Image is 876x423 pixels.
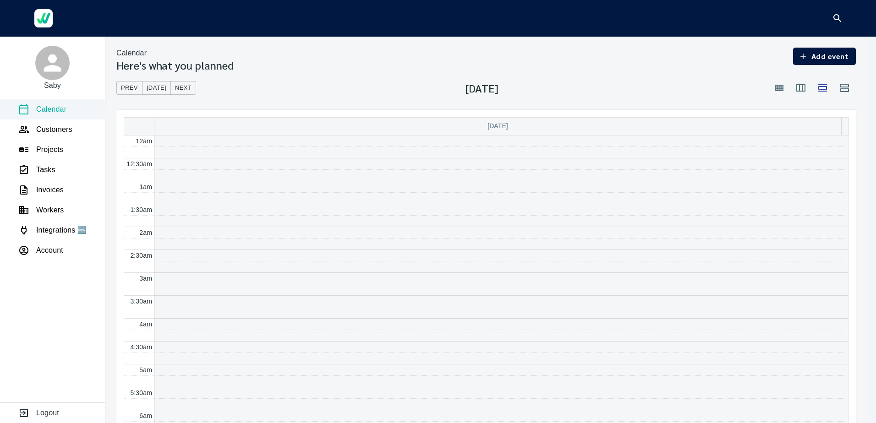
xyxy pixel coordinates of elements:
span: 3:30am [130,298,152,305]
span: 1:30am [130,206,152,213]
span: [DATE] [487,122,508,130]
span: Prev [121,83,138,93]
p: Tasks [36,164,55,175]
button: Next [170,81,196,95]
p: Workers [36,205,64,216]
span: [DATE] [147,83,166,93]
p: Customers [36,124,72,135]
h3: [DATE] [465,81,498,94]
span: 4:30am [130,343,152,351]
button: [DATE] [142,81,171,95]
p: Calendar [116,48,147,59]
a: Projects [18,144,63,155]
span: Next [175,83,192,93]
p: Calendar [36,104,66,115]
button: Add event [793,48,856,65]
span: 1am [139,183,152,190]
span: 4am [139,320,152,328]
a: Customers [18,124,72,135]
span: 2am [139,229,152,236]
button: Day [812,77,834,99]
span: 12:30am [126,160,152,168]
a: Invoices [18,184,64,195]
a: Account [18,245,63,256]
a: Werkgo Logo [27,5,60,32]
span: 3am [139,275,152,282]
p: Invoices [36,184,64,195]
p: Logout [36,407,59,418]
p: Integrations 🆕 [36,225,87,236]
p: Saby [44,80,61,91]
button: Week [790,77,812,99]
nav: breadcrumb [116,48,234,59]
span: 12am [136,137,152,145]
span: 5:30am [130,389,152,396]
a: Integrations 🆕 [18,225,87,236]
h3: Here's what you planned [116,59,234,71]
a: Tasks [18,164,55,175]
span: 2:30am [130,252,152,259]
button: Prev [116,81,142,95]
span: 6am [139,412,152,419]
button: Month [768,77,790,99]
span: Add event [800,50,849,63]
p: Projects [36,144,63,155]
img: Werkgo Logo [34,9,53,27]
span: 5am [139,366,152,374]
p: Account [36,245,63,256]
a: Workers [18,205,64,216]
a: Calendar [18,104,66,115]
